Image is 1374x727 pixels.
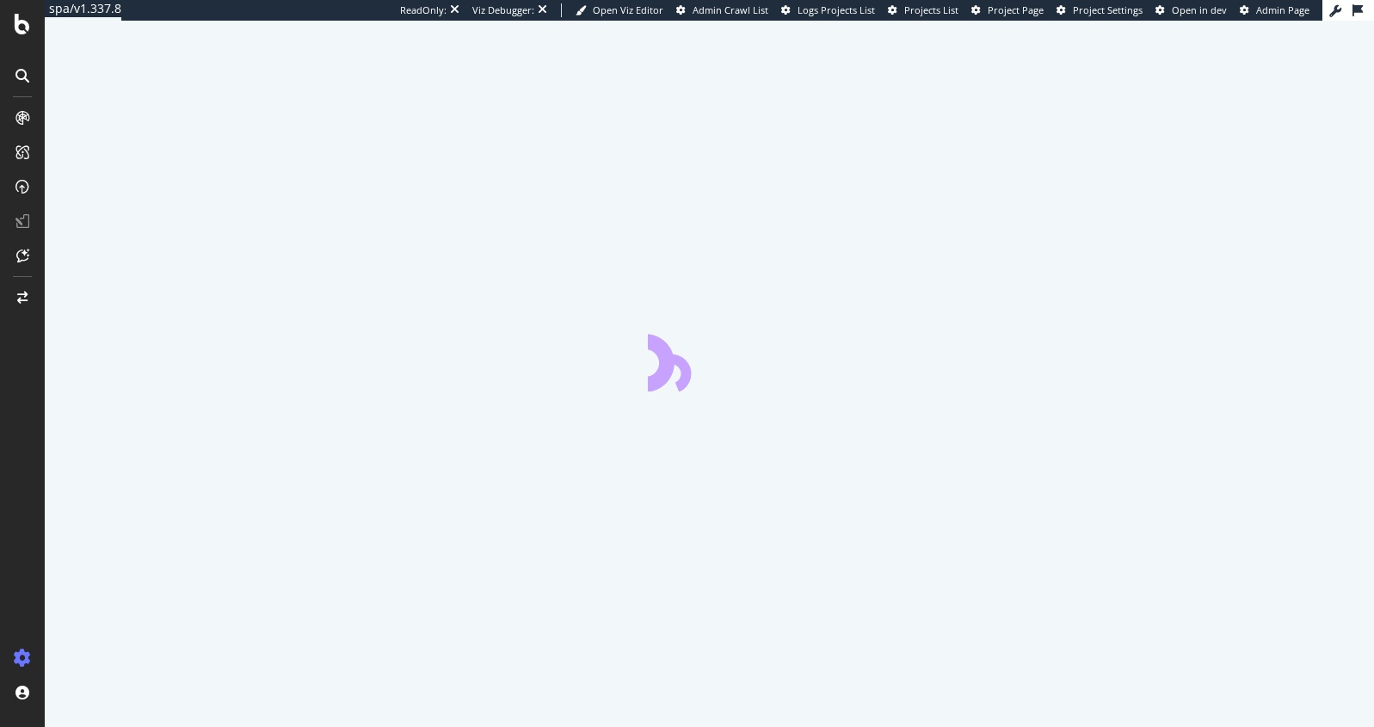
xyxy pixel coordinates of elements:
span: Logs Projects List [798,3,875,16]
span: Open Viz Editor [593,3,663,16]
a: Open Viz Editor [576,3,663,17]
span: Admin Crawl List [693,3,768,16]
a: Project Page [971,3,1044,17]
div: ReadOnly: [400,3,447,17]
a: Project Settings [1057,3,1143,17]
a: Open in dev [1155,3,1227,17]
a: Logs Projects List [781,3,875,17]
a: Projects List [888,3,958,17]
a: Admin Page [1240,3,1309,17]
span: Open in dev [1172,3,1227,16]
span: Admin Page [1256,3,1309,16]
span: Project Settings [1073,3,1143,16]
div: Viz Debugger: [472,3,534,17]
span: Projects List [904,3,958,16]
span: Project Page [988,3,1044,16]
a: Admin Crawl List [676,3,768,17]
div: animation [648,330,772,391]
